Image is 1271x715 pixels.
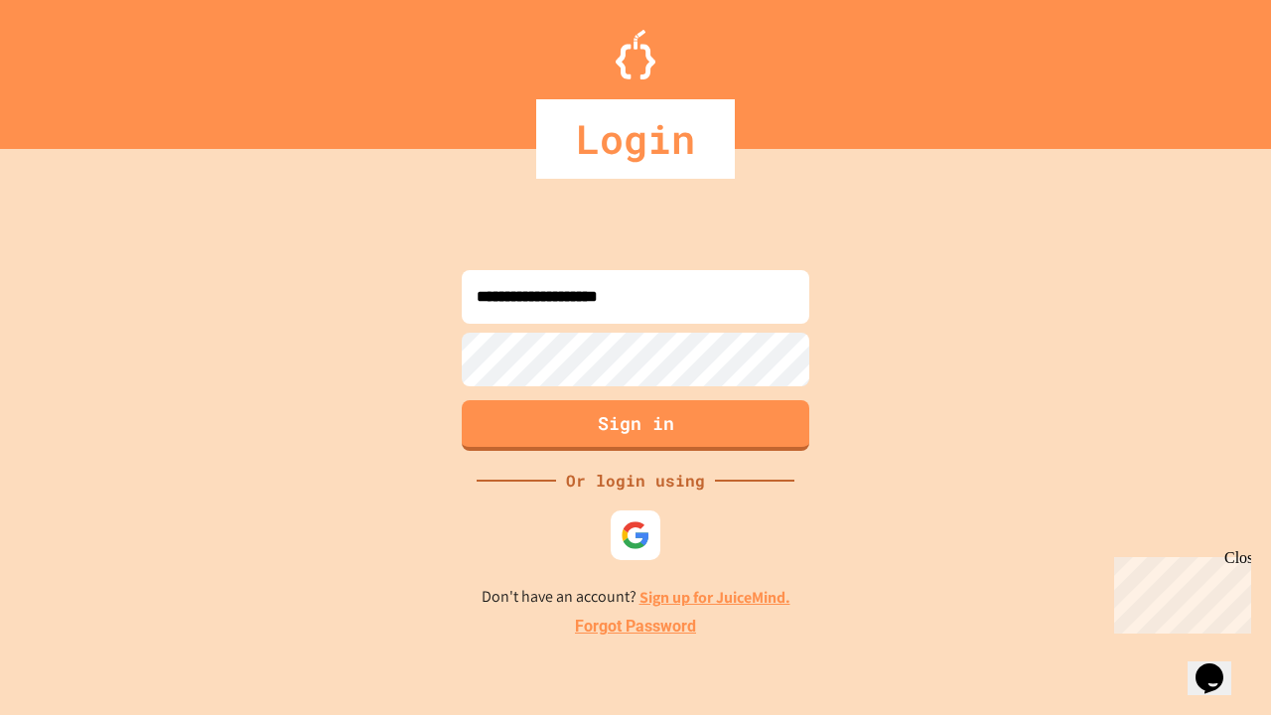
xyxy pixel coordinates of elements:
div: Chat with us now!Close [8,8,137,126]
iframe: chat widget [1188,636,1251,695]
img: Logo.svg [616,30,655,79]
p: Don't have an account? [482,585,790,610]
iframe: chat widget [1106,549,1251,634]
img: google-icon.svg [621,520,650,550]
a: Forgot Password [575,615,696,639]
div: Login [536,99,735,179]
a: Sign up for JuiceMind. [639,587,790,608]
div: Or login using [556,469,715,493]
button: Sign in [462,400,809,451]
